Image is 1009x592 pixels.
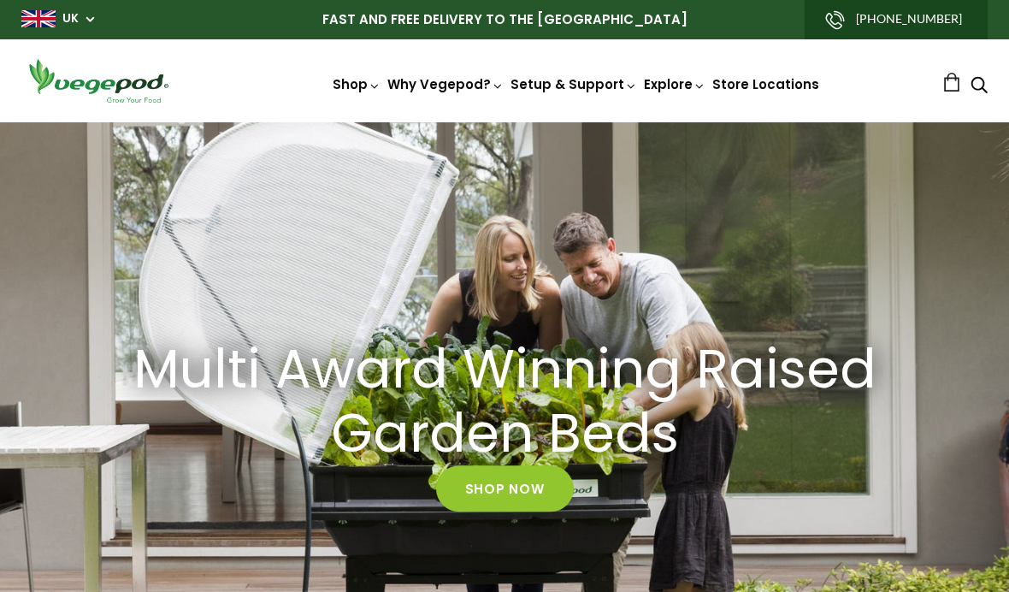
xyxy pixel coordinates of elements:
[510,75,637,93] a: Setup & Support
[97,338,912,466] a: Multi Award Winning Raised Garden Beds
[21,10,56,27] img: gb_large.png
[436,466,574,512] a: Shop Now
[333,75,381,93] a: Shop
[120,338,889,466] h2: Multi Award Winning Raised Garden Beds
[21,56,175,105] img: Vegepod
[644,75,705,93] a: Explore
[712,75,819,93] a: Store Locations
[971,78,988,96] a: Search
[387,75,504,93] a: Why Vegepod?
[62,10,79,27] a: UK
